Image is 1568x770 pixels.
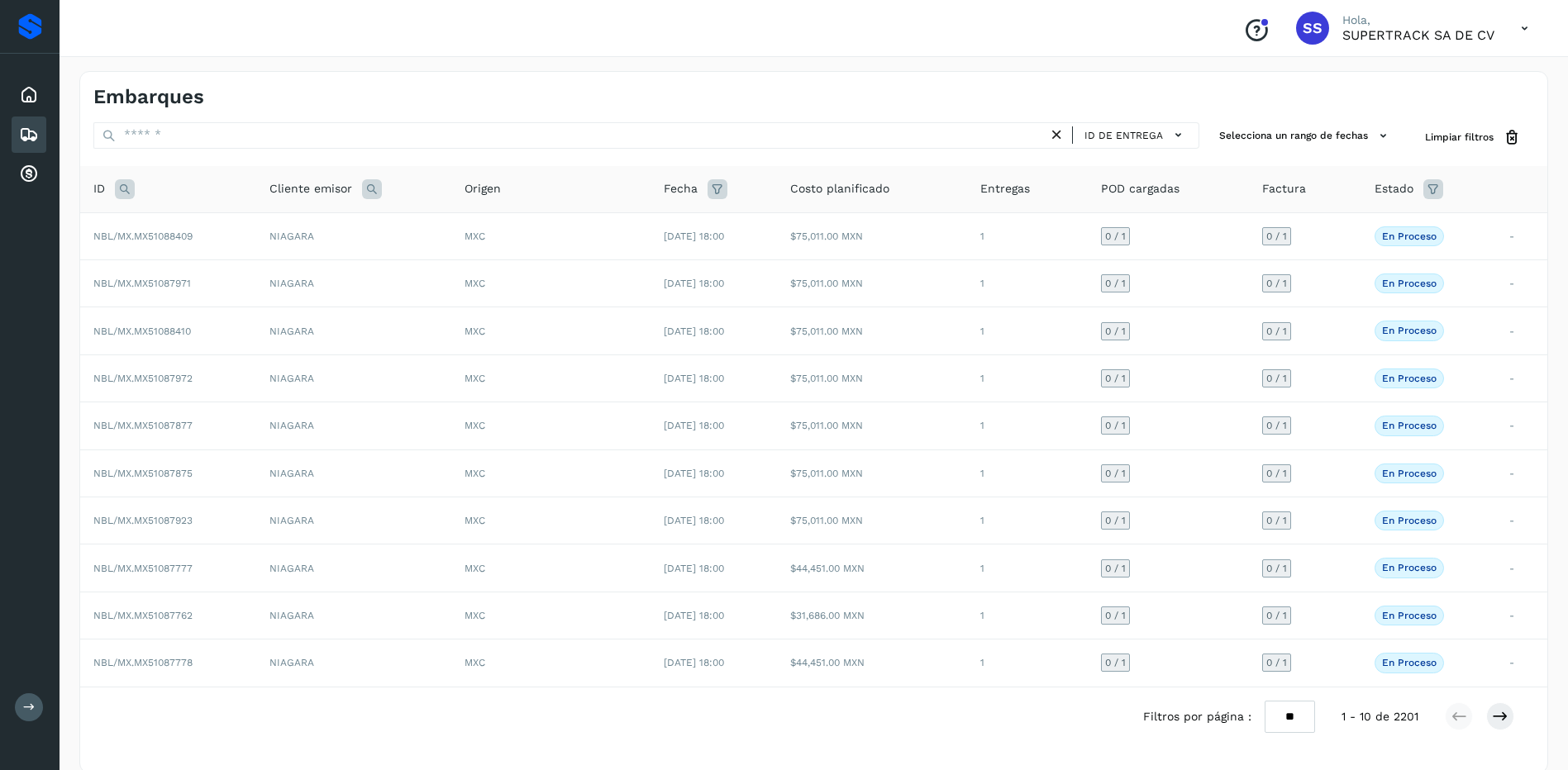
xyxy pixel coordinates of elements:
[967,212,1088,259] td: 1
[1496,354,1547,402] td: -
[93,278,191,289] span: NBL/MX.MX51087971
[1496,449,1547,497] td: -
[93,373,193,384] span: NBL/MX.MX51087972
[93,610,193,621] span: NBL/MX.MX51087762
[256,354,451,402] td: NIAGARA
[790,180,889,197] span: Costo planificado
[269,180,352,197] span: Cliente emisor
[1266,231,1287,241] span: 0 / 1
[1213,122,1399,150] button: Selecciona un rango de fechas
[93,468,193,479] span: NBL/MX.MX51087875
[967,639,1088,687] td: 1
[1266,563,1287,573] span: 0 / 1
[664,420,724,431] span: [DATE] 18:00
[1342,708,1418,725] span: 1 - 10 de 2201
[664,515,724,526] span: [DATE] 18:00
[1496,592,1547,639] td: -
[465,326,485,337] span: MXC
[1412,122,1534,153] button: Limpiar filtros
[664,373,724,384] span: [DATE] 18:00
[1266,326,1287,336] span: 0 / 1
[1382,278,1437,289] p: En proceso
[12,77,46,113] div: Inicio
[1342,13,1494,27] p: Hola,
[1266,278,1287,288] span: 0 / 1
[1105,516,1126,525] span: 0 / 1
[1496,544,1547,592] td: -
[777,354,967,402] td: $75,011.00 MXN
[1266,516,1287,525] span: 0 / 1
[12,116,46,153] div: Embarques
[664,180,698,197] span: Fecha
[777,592,967,639] td: $31,686.00 MXN
[465,373,485,384] span: MXC
[967,544,1088,592] td: 1
[465,563,485,574] span: MXC
[967,402,1088,449] td: 1
[980,180,1030,197] span: Entregas
[465,278,485,289] span: MXC
[664,563,724,574] span: [DATE] 18:00
[1425,130,1494,145] span: Limpiar filtros
[465,231,485,242] span: MXC
[1375,180,1413,197] span: Estado
[93,180,105,197] span: ID
[1496,212,1547,259] td: -
[465,420,485,431] span: MXC
[967,449,1088,497] td: 1
[256,402,451,449] td: NIAGARA
[777,639,967,687] td: $44,451.00 MXN
[1382,420,1437,431] p: En proceso
[93,420,193,431] span: NBL/MX.MX51087877
[1382,325,1437,336] p: En proceso
[256,639,451,687] td: NIAGARA
[256,544,451,592] td: NIAGARA
[664,326,724,337] span: [DATE] 18:00
[256,260,451,307] td: NIAGARA
[256,307,451,354] td: NIAGARA
[256,449,451,497] td: NIAGARA
[1105,611,1126,620] span: 0 / 1
[777,212,967,259] td: $75,011.00 MXN
[93,231,193,242] span: NBL/MX.MX51088409
[967,307,1088,354] td: 1
[1266,658,1287,668] span: 0 / 1
[93,657,193,668] span: NBL/MX.MX51087778
[1266,468,1287,478] span: 0 / 1
[1105,421,1126,430] span: 0 / 1
[1382,515,1437,526] p: En proceso
[1496,497,1547,544] td: -
[256,592,451,639] td: NIAGARA
[93,85,204,109] h4: Embarques
[777,307,967,354] td: $75,011.00 MXN
[1496,402,1547,449] td: -
[465,515,485,526] span: MXC
[1262,180,1306,197] span: Factura
[967,260,1088,307] td: 1
[12,156,46,192] div: Cuentas por cobrar
[1101,180,1180,197] span: POD cargadas
[777,449,967,497] td: $75,011.00 MXN
[777,497,967,544] td: $75,011.00 MXN
[1382,562,1437,573] p: En proceso
[1105,278,1126,288] span: 0 / 1
[1105,231,1126,241] span: 0 / 1
[465,468,485,479] span: MXC
[1143,708,1251,725] span: Filtros por página :
[1105,468,1126,478] span: 0 / 1
[664,610,724,621] span: [DATE] 18:00
[967,497,1088,544] td: 1
[1342,27,1494,43] p: SUPERTRACK SA DE CV
[1079,123,1192,147] button: ID de entrega
[1105,658,1126,668] span: 0 / 1
[93,515,193,526] span: NBL/MX.MX51087923
[1266,611,1287,620] span: 0 / 1
[1496,260,1547,307] td: -
[777,402,967,449] td: $75,011.00 MXN
[465,180,501,197] span: Origen
[1382,468,1437,479] p: En proceso
[93,563,193,574] span: NBL/MX.MX51087777
[1382,610,1437,621] p: En proceso
[1382,373,1437,384] p: En proceso
[1382,231,1437,242] p: En proceso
